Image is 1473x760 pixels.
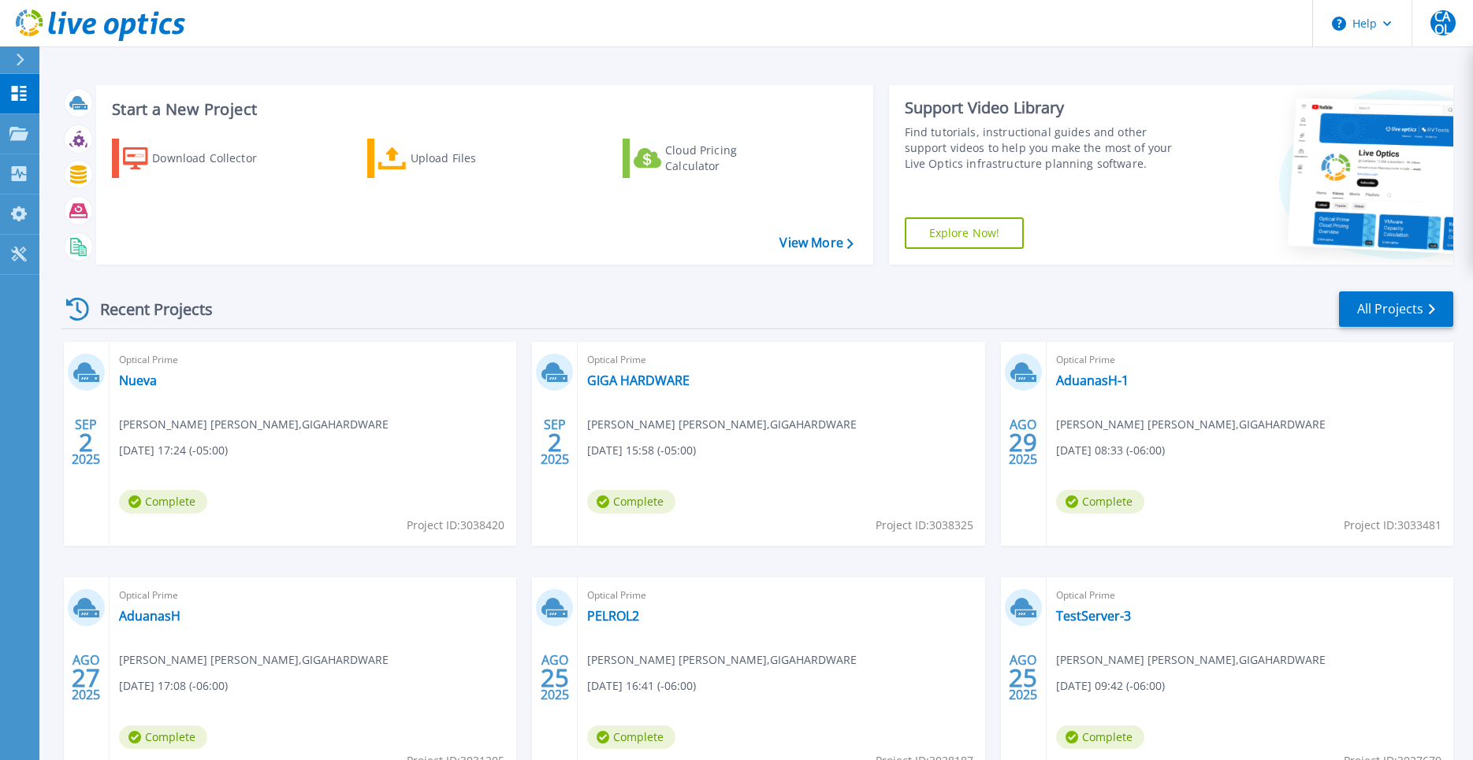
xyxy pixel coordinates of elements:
span: [DATE] 09:42 (-06:00) [1056,677,1165,695]
a: Upload Files [367,139,543,178]
div: AGO 2025 [540,649,570,706]
span: 25 [1009,671,1037,684]
a: AduanasH-1 [1056,373,1129,388]
div: Upload Files [411,143,537,174]
span: Project ID: 3033481 [1344,517,1441,534]
span: [PERSON_NAME] [PERSON_NAME] , GIGAHARDWARE [587,416,857,433]
span: [DATE] 17:24 (-05:00) [119,442,228,459]
a: All Projects [1339,291,1453,327]
a: Explore Now! [905,217,1025,249]
span: 2 [79,436,93,449]
span: [PERSON_NAME] [PERSON_NAME] , GIGAHARDWARE [1056,416,1326,433]
span: Optical Prime [119,351,507,369]
a: View More [779,235,853,250]
div: Find tutorials, instructional guides and other support videos to help you make the most of your L... [905,124,1192,172]
a: Cloud Pricing Calculator [623,139,798,178]
div: Support Video Library [905,98,1192,118]
a: GIGA HARDWARE [587,373,690,388]
div: AGO 2025 [1008,413,1038,471]
span: Optical Prime [587,587,975,604]
span: Optical Prime [119,587,507,604]
span: [PERSON_NAME] [PERSON_NAME] , GIGAHARDWARE [119,651,389,669]
a: Download Collector [112,139,288,178]
a: PELROL2 [587,608,639,624]
a: AduanasH [119,608,180,624]
span: [DATE] 15:58 (-05:00) [587,442,696,459]
span: Complete [587,490,675,513]
span: Complete [119,490,207,513]
span: [PERSON_NAME] [PERSON_NAME] , GIGAHARDWARE [119,416,389,433]
span: Complete [587,725,675,749]
div: SEP 2025 [540,413,570,471]
div: AGO 2025 [1008,649,1038,706]
span: Project ID: 3038325 [876,517,973,534]
span: Complete [1056,490,1144,513]
span: Complete [1056,725,1144,749]
span: Project ID: 3038420 [407,517,504,534]
span: 25 [541,671,569,684]
div: Download Collector [152,143,278,174]
span: [DATE] 16:41 (-06:00) [587,677,696,695]
span: CAOL [1430,10,1456,35]
span: 29 [1009,436,1037,449]
div: AGO 2025 [71,649,101,706]
span: [PERSON_NAME] [PERSON_NAME] , GIGAHARDWARE [587,651,857,669]
div: Recent Projects [61,290,234,328]
span: [DATE] 17:08 (-06:00) [119,677,228,695]
span: [DATE] 08:33 (-06:00) [1056,442,1165,459]
h3: Start a New Project [112,101,853,118]
a: Nueva [119,373,157,388]
div: SEP 2025 [71,413,101,471]
span: Complete [119,725,207,749]
span: 27 [72,671,100,684]
span: [PERSON_NAME] [PERSON_NAME] , GIGAHARDWARE [1056,651,1326,669]
span: Optical Prime [1056,587,1444,604]
a: TestServer-3 [1056,608,1131,624]
div: Cloud Pricing Calculator [665,143,791,174]
span: Optical Prime [1056,351,1444,369]
span: Optical Prime [587,351,975,369]
span: 2 [548,436,562,449]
